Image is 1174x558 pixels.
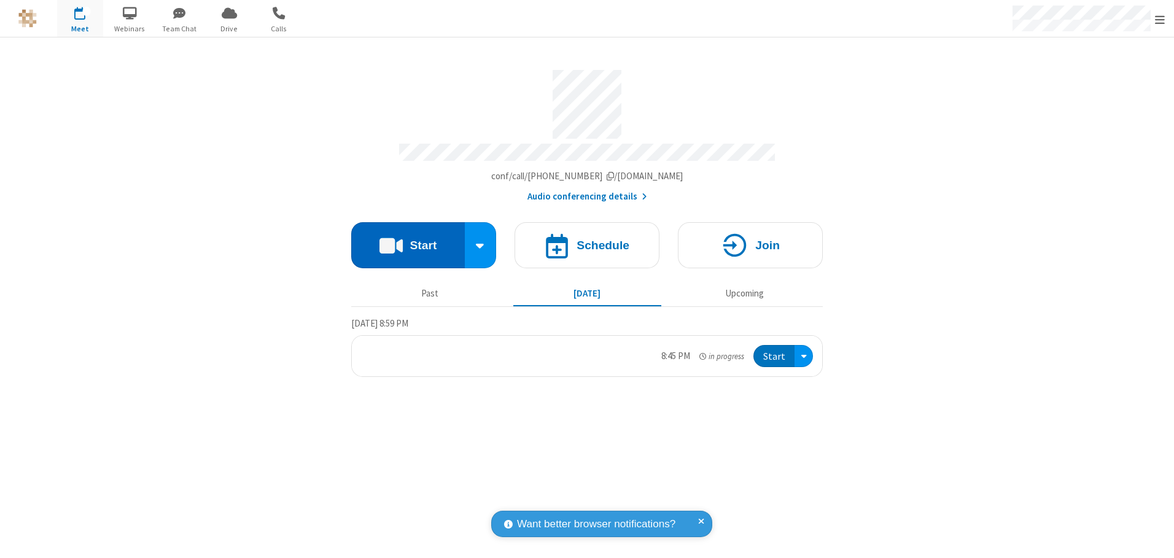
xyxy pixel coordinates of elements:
[577,239,629,251] h4: Schedule
[206,23,252,34] span: Drive
[57,23,103,34] span: Meet
[107,23,153,34] span: Webinars
[351,61,823,204] section: Account details
[513,282,661,305] button: [DATE]
[661,349,690,363] div: 8:45 PM
[678,222,823,268] button: Join
[157,23,203,34] span: Team Chat
[753,345,795,368] button: Start
[351,316,823,378] section: Today's Meetings
[256,23,302,34] span: Calls
[795,345,813,368] div: Open menu
[351,222,465,268] button: Start
[83,7,91,16] div: 1
[527,190,647,204] button: Audio conferencing details
[18,9,37,28] img: QA Selenium DO NOT DELETE OR CHANGE
[351,317,408,329] span: [DATE] 8:59 PM
[491,169,683,184] button: Copy my meeting room linkCopy my meeting room link
[356,282,504,305] button: Past
[515,222,659,268] button: Schedule
[410,239,437,251] h4: Start
[517,516,675,532] span: Want better browser notifications?
[699,351,744,362] em: in progress
[755,239,780,251] h4: Join
[465,222,497,268] div: Start conference options
[491,170,683,182] span: Copy my meeting room link
[671,282,818,305] button: Upcoming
